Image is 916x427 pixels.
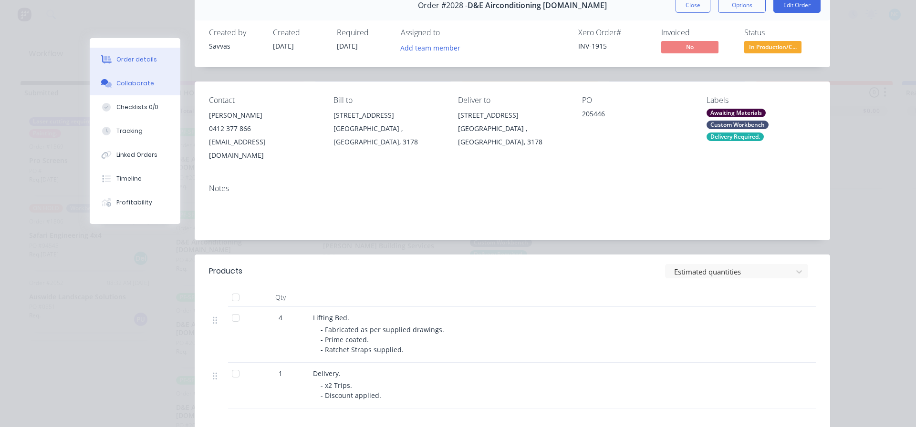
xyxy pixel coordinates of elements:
[209,41,261,51] div: Savvas
[313,313,349,322] span: Lifting Bed.
[744,28,816,37] div: Status
[333,122,443,149] div: [GEOGRAPHIC_DATA] , [GEOGRAPHIC_DATA], 3178
[661,41,718,53] span: No
[578,41,650,51] div: INV-1915
[458,109,567,149] div: [STREET_ADDRESS][GEOGRAPHIC_DATA] , [GEOGRAPHIC_DATA], 3178
[116,103,158,112] div: Checklists 0/0
[333,109,443,122] div: [STREET_ADDRESS]
[116,127,143,135] div: Tracking
[418,1,468,10] span: Order #2028 -
[116,151,157,159] div: Linked Orders
[313,369,341,378] span: Delivery.
[707,109,766,117] div: Awaiting Materials
[116,55,157,64] div: Order details
[90,71,180,95] button: Collaborate
[321,325,446,354] span: - Fabricated as per supplied drawings. - Prime coated. - Ratchet Straps supplied.
[90,119,180,143] button: Tracking
[209,28,261,37] div: Created by
[333,109,443,149] div: [STREET_ADDRESS][GEOGRAPHIC_DATA] , [GEOGRAPHIC_DATA], 3178
[458,109,567,122] div: [STREET_ADDRESS]
[279,368,282,378] span: 1
[401,28,496,37] div: Assigned to
[582,96,691,105] div: PO
[252,288,309,307] div: Qty
[90,143,180,167] button: Linked Orders
[90,95,180,119] button: Checklists 0/0
[578,28,650,37] div: Xero Order #
[337,28,389,37] div: Required
[116,79,154,88] div: Collaborate
[468,1,607,10] span: D&E Airconditioning [DOMAIN_NAME]
[279,313,282,323] span: 4
[90,191,180,214] button: Profitability
[209,135,318,162] div: [EMAIL_ADDRESS][DOMAIN_NAME]
[582,109,691,122] div: 205446
[707,132,764,141] div: Delivery Required.
[661,28,733,37] div: Invoiced
[396,41,466,54] button: Add team member
[744,41,801,53] span: In Production/C...
[116,198,152,207] div: Profitability
[209,96,318,105] div: Contact
[321,381,381,400] span: - x2 Trips. - Discount applied.
[401,41,466,54] button: Add team member
[90,167,180,191] button: Timeline
[116,174,142,183] div: Timeline
[707,96,816,105] div: Labels
[209,184,816,193] div: Notes
[744,41,801,55] button: In Production/C...
[209,109,318,162] div: [PERSON_NAME]0412 377 866[EMAIL_ADDRESS][DOMAIN_NAME]
[209,265,242,277] div: Products
[209,109,318,122] div: [PERSON_NAME]
[333,96,443,105] div: Bill to
[458,122,567,149] div: [GEOGRAPHIC_DATA] , [GEOGRAPHIC_DATA], 3178
[458,96,567,105] div: Deliver to
[273,28,325,37] div: Created
[707,121,769,129] div: Custom Workbench
[337,41,358,51] span: [DATE]
[273,41,294,51] span: [DATE]
[209,122,318,135] div: 0412 377 866
[90,48,180,71] button: Order details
